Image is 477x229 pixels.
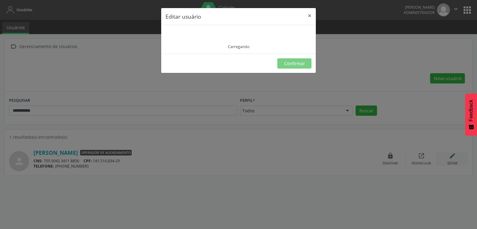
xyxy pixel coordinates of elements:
[166,12,201,20] h5: Editar usuário
[228,44,249,49] div: Carregando
[277,58,311,69] button: Confirmar
[303,8,316,23] button: Close
[284,61,305,66] span: Confirmar
[465,93,477,136] button: Feedback - Mostrar pesquisa
[468,100,474,121] span: Feedback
